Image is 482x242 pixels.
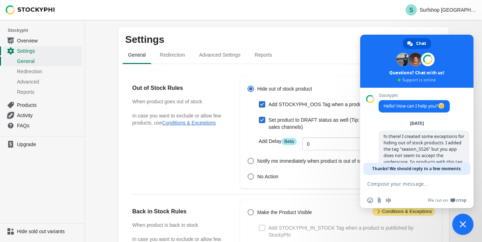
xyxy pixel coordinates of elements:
span: Insert an emoji [367,197,373,203]
span: Stockyphi [8,27,85,34]
span: Reports [17,88,80,96]
span: Redirection [17,68,80,75]
span: No Action [257,173,278,180]
span: Crisp [456,197,466,203]
span: Hello! How can I help you? [384,103,445,109]
span: Reports [249,48,278,61]
span: General [123,48,152,61]
p: Settings [125,34,404,45]
h2: Out of Stock Rules [132,84,226,92]
a: Overview [3,35,82,46]
span: Redirection [154,48,191,61]
span: We run on [428,197,448,203]
span: Set product to DRAFT status as well (Tip: it sets products to draft in all sales channels) [268,116,435,131]
span: Make the Product Visible [257,209,312,216]
h3: When product is back in stock [132,221,226,229]
button: Avatar with initials SSurfshop [GEOGRAPHIC_DATA] [403,3,479,17]
span: Conditions & Exceptions [372,207,435,216]
span: Avatar with initials S [406,4,417,16]
span: Hide out of stock product [257,85,312,92]
button: redirection [153,46,192,64]
span: Overview [17,37,80,44]
a: FAQs [3,120,82,131]
span: Stockyphi [379,93,450,98]
span: Notify me immediately when product is out of stock [257,157,369,165]
a: Products [3,100,82,110]
span: Add STOCKYPHI_IN_STOCK Tag when a product is published by StockyPhi [268,224,435,238]
label: Add Delay [259,138,296,145]
a: Reports [3,87,82,97]
button: general [121,46,153,64]
p: Surfshop [GEOGRAPHIC_DATA] [420,7,476,13]
span: hi there! I created some exceptions for hiding out of stock products. I added the tag "season_SS2... [384,133,464,171]
a: Redirection [3,66,82,76]
span: Thanks! We should reply in a few moments. [372,163,462,175]
button: Advanced settings [192,46,248,64]
a: Advanced [3,76,82,87]
div: Chat [403,38,431,49]
a: Upgrade [3,139,82,149]
text: S [409,7,413,13]
a: General [3,56,82,66]
span: Activity [17,112,80,119]
span: Upgrade [17,141,80,148]
span: Audio message [386,197,391,203]
span: Send a file [376,197,382,203]
img: Stockyphi [6,5,55,15]
a: Settings [3,46,82,56]
span: Chat [416,38,426,49]
a: We run onCrisp [428,197,466,203]
span: Beta [282,138,297,145]
a: Activity [3,110,82,120]
span: Advanced [17,78,80,85]
button: Conditions & Exceptions [162,120,216,126]
span: General [17,58,80,65]
span: FAQs [17,122,80,129]
a: Hide sold out variants [3,226,82,236]
span: Products [17,102,80,109]
span: Advanced Settings [193,48,246,61]
span: Add STOCKYPHI_OOS Tag when a product is hidden by StockyPhi [268,101,417,108]
h3: When product goes out of stock [132,98,226,105]
textarea: Compose your message... [367,181,451,187]
h2: Back in Stock Rules [132,207,226,216]
p: In case you want to exclude or allow few products, use [132,112,226,126]
button: reports [248,46,279,64]
div: Close chat [452,214,474,235]
span: Settings [17,47,80,54]
span: Hide sold out variants [17,228,80,235]
div: [DATE] [410,121,424,126]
